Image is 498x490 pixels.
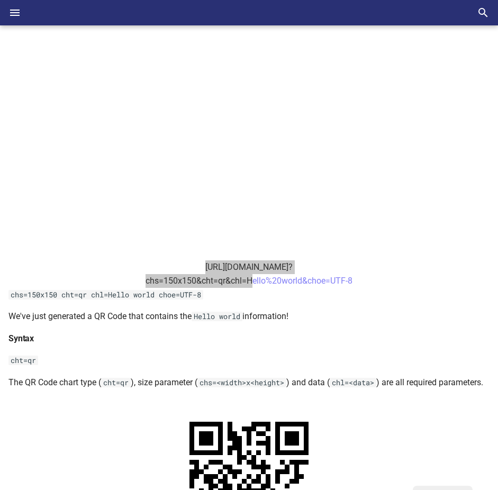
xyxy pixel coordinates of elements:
h4: Syntax [8,332,490,346]
code: chs=<width>x<height> [197,378,286,387]
p: We've just generated a QR Code that contains the information! [8,310,490,323]
a: [URL][DOMAIN_NAME]?chs=150x150&cht=qr&chl=Hello%20world&choe=UTF-8 [146,262,352,286]
code: cht=qr [101,378,131,387]
code: Hello world [192,312,242,321]
code: chl=<data> [330,378,376,387]
p: The QR Code chart type ( ), size parameter ( ) and data ( ) are all required parameters. [8,376,490,389]
code: chs=150x150 cht=qr chl=Hello world choe=UTF-8 [8,290,203,300]
code: cht=qr [8,356,38,365]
